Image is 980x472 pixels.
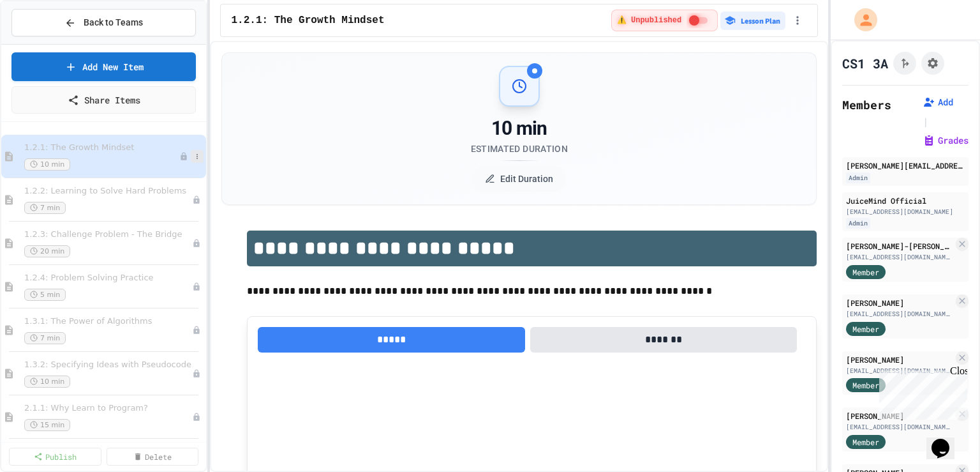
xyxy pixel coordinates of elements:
[24,289,66,301] span: 5 min
[852,323,879,335] span: Member
[24,360,192,370] span: 1.3.2: Specifying Ideas with Pseudocode
[842,54,888,72] h1: CS1 3A
[923,114,929,129] span: |
[852,266,879,278] span: Member
[24,419,70,431] span: 15 min
[191,150,204,163] button: More options
[846,309,953,319] div: [EMAIL_ADDRESS][DOMAIN_NAME]
[852,436,879,448] span: Member
[720,11,785,30] button: Lesson Plan
[923,134,969,147] button: Grades
[192,282,201,291] div: Unpublished
[846,218,870,229] div: Admin
[192,239,201,248] div: Unpublished
[893,52,916,75] button: Click to see fork details
[617,15,681,26] span: ⚠️ Unpublished
[179,152,188,161] div: Unpublished
[471,117,568,140] div: 10 min
[11,9,196,36] button: Back to Teams
[24,273,192,284] span: 1.2.4: Problem Solving Practice
[24,332,66,344] span: 7 min
[24,245,70,257] span: 20 min
[24,403,192,414] span: 2.1.1: Why Learn to Program?
[846,160,965,171] div: [PERSON_NAME][EMAIL_ADDRESS][PERSON_NAME][DOMAIN_NAME]
[846,354,953,365] div: [PERSON_NAME]
[192,326,201,335] div: Unpublished
[192,369,201,378] div: Unpublished
[24,229,192,240] span: 1.2.3: Challenge Problem - The Bridge
[5,5,88,81] div: Chat with us now!Close
[846,240,953,252] div: [PERSON_NAME]-[PERSON_NAME]
[192,195,201,204] div: Unpublished
[471,142,568,155] div: Estimated Duration
[921,52,944,75] button: Assignment Settings
[24,186,192,197] span: 1.2.2: Learning to Solve Hard Problems
[11,52,196,81] a: Add New Item
[846,172,870,183] div: Admin
[24,316,192,327] span: 1.3.1: The Power of Algorithms
[846,422,953,432] div: [EMAIL_ADDRESS][DOMAIN_NAME]
[846,195,965,206] div: JuiceMind Official
[24,158,70,171] span: 10 min
[842,96,891,114] h2: Members
[192,413,201,422] div: Unpublished
[24,142,179,153] span: 1.2.1: The Growth Mindset
[923,96,953,109] button: Add
[874,365,967,420] iframe: chat widget
[472,166,566,192] button: Edit Duration
[846,410,953,422] div: [PERSON_NAME]
[84,16,143,29] span: Back to Teams
[24,376,70,388] span: 10 min
[846,252,953,262] div: [EMAIL_ADDRESS][DOMAIN_NAME]
[846,207,965,217] div: [EMAIL_ADDRESS][DOMAIN_NAME]
[9,448,101,466] a: Publish
[926,421,967,459] iframe: chat widget
[11,86,196,114] a: Share Items
[24,202,66,214] span: 7 min
[852,379,879,391] span: Member
[611,10,718,31] div: ⚠️ Students cannot see this content! Click the toggle to publish it and make it visible to your c...
[107,448,199,466] a: Delete
[231,13,384,28] span: 1.2.1: The Growth Mindset
[846,366,953,376] div: [EMAIL_ADDRESS][DOMAIN_NAME]
[841,5,880,34] div: My Account
[846,297,953,308] div: [PERSON_NAME]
